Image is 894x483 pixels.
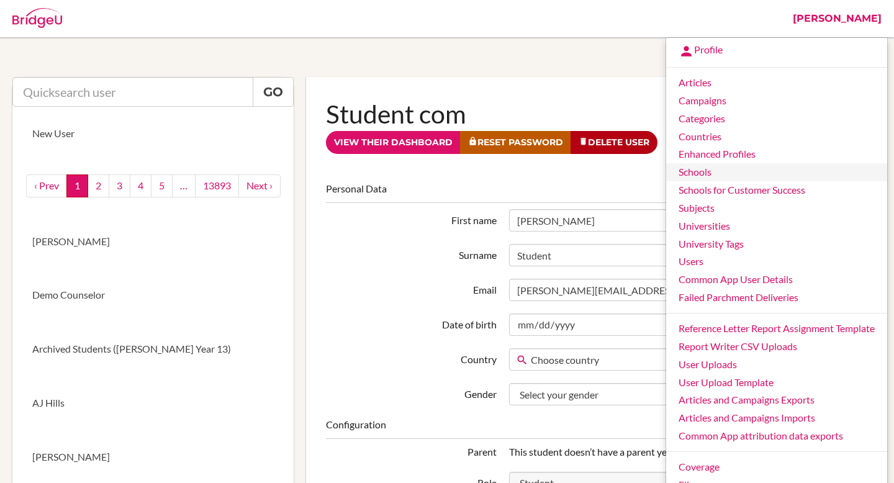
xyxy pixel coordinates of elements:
a: 13893 [195,174,239,197]
a: next [238,174,281,197]
a: User Uploads [666,356,887,374]
a: Common App attribution data exports [666,427,887,445]
label: Gender [320,383,502,402]
a: University Tags [666,235,887,253]
a: Enhanced Profiles [666,145,887,163]
a: [PERSON_NAME] [12,215,294,269]
a: 4 [130,174,151,197]
a: View their dashboard [326,131,461,154]
h1: Student com [326,97,862,131]
a: Go [253,77,294,107]
a: Campaigns [666,92,887,110]
a: Schools [666,163,887,181]
a: Coverage [666,458,887,476]
a: Articles and Campaigns Exports [666,391,887,409]
a: Categories [666,110,887,128]
a: Countries [666,128,887,146]
label: Country [320,348,502,367]
a: New User [12,107,294,161]
label: Email [320,279,502,297]
input: Quicksearch user [12,77,253,107]
a: 3 [109,174,130,197]
label: First name [320,209,502,228]
a: AJ Hills [12,376,294,430]
img: Bridge-U [12,8,62,28]
a: Articles [666,74,887,92]
div: This student doesn’t have a parent yet. [503,445,868,459]
a: Articles and Campaigns Imports [666,409,887,427]
label: Surname [320,244,502,263]
a: Subjects [666,199,887,217]
a: Report Writer CSV Uploads [666,338,887,356]
a: Profile [666,41,887,61]
a: 1 [66,174,88,197]
a: Users [666,253,887,271]
legend: Configuration [326,418,862,439]
a: Universities [666,217,887,235]
legend: Personal Data [326,182,862,203]
a: ‹ Prev [26,174,67,197]
div: Parent [320,445,502,459]
span: Choose country [531,349,845,371]
a: Reset Password [460,131,571,154]
a: Schools for Customer Success [666,181,887,199]
a: … [172,174,196,197]
a: 2 [88,174,109,197]
a: Common App User Details [666,271,887,289]
a: User Upload Template [666,374,887,392]
a: 5 [151,174,173,197]
a: Failed Parchment Deliveries [666,289,887,307]
label: Date of birth [320,314,502,332]
a: Archived Students ([PERSON_NAME] Year 13) [12,322,294,376]
a: Reference Letter Report Assignment Template [666,320,887,338]
a: Delete User [571,131,657,154]
a: Demo Counselor [12,268,294,322]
